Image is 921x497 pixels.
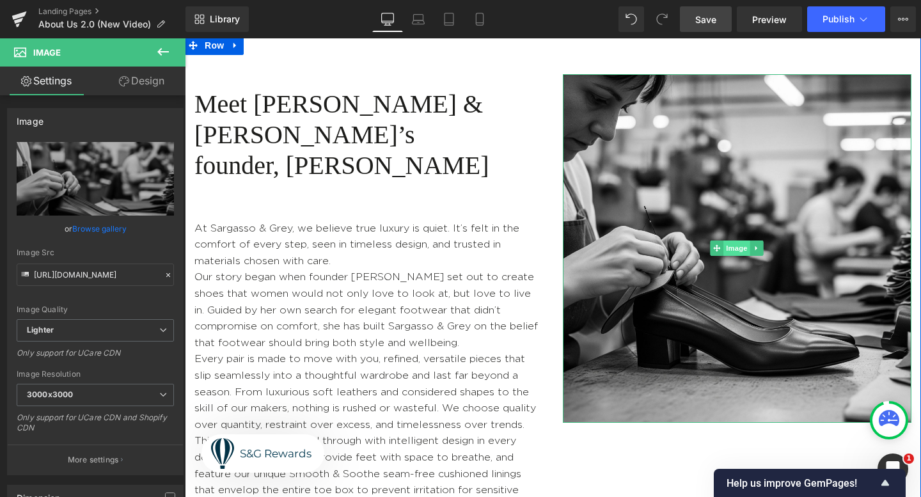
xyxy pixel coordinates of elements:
p: More settings [68,454,119,466]
button: Redo [649,6,675,32]
span: 1 [904,454,914,464]
h1: founder, [PERSON_NAME] [10,112,359,143]
div: Image [17,109,43,127]
a: Desktop [372,6,403,32]
h1: Meet [PERSON_NAME] & [PERSON_NAME]’s [10,51,359,112]
div: or [17,222,174,235]
a: Preview [737,6,802,32]
button: More [890,6,916,32]
p: This philosophy is carried through with intelligent design in every detail. Wider toe boxes provi... [10,394,359,493]
div: Image Src [17,248,174,257]
div: Only support for UCare CDN [17,348,174,367]
span: About Us 2.0 (New Video) [38,19,151,29]
p: Our story began when founder [PERSON_NAME] set out to create shoes that women would not only love... [10,230,359,312]
span: Publish [823,14,854,24]
span: S&G Rewards [55,409,127,422]
div: Only support for UCare CDN and Shopify CDN [17,413,174,441]
input: Link [17,264,174,286]
a: Design [95,67,188,95]
a: Mobile [464,6,495,32]
span: Image [33,47,61,58]
button: More settings [8,445,183,475]
div: Image Quality [17,305,174,314]
button: Publish [807,6,885,32]
button: S&G Rewards [17,396,139,434]
span: Library [210,13,240,25]
p: Every pair is made to move with you, refined, versatile pieces that slip seamlessly into a though... [10,312,359,394]
button: Show survey - Help us improve GemPages! [727,475,893,491]
a: Tablet [434,6,464,32]
a: Landing Pages [38,6,185,17]
b: 3000x3000 [27,390,73,399]
a: Expand / Collapse [565,202,579,217]
span: Preview [752,13,787,26]
a: New Library [185,6,249,32]
span: Help us improve GemPages! [727,477,878,489]
div: Image Resolution [17,370,174,379]
b: Lighter [27,325,54,335]
span: Image [539,202,565,217]
a: Browse gallery [72,217,127,240]
iframe: Intercom live chat [878,454,908,484]
p: At Sargasso & Grey, we believe true luxury is quiet. It’s felt in the comfort of every step, seen... [10,182,359,231]
button: Undo [618,6,644,32]
a: Laptop [403,6,434,32]
span: Save [695,13,716,26]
